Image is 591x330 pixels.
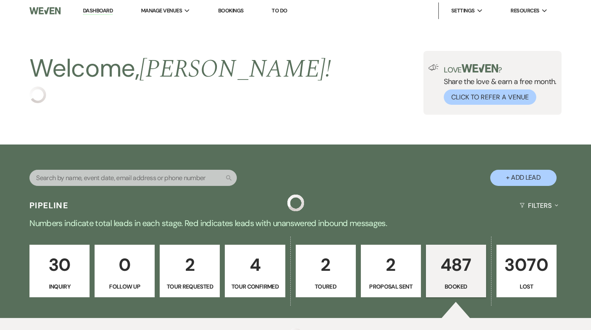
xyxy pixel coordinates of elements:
img: loading spinner [287,195,304,211]
img: loading spinner [29,87,46,103]
p: 2 [301,251,350,279]
p: 487 [431,251,481,279]
img: loud-speaker-illustration.svg [428,64,439,71]
a: 4Tour Confirmed [225,245,285,298]
a: Dashboard [83,7,113,15]
span: Settings [451,7,475,15]
p: Toured [301,282,350,291]
a: Bookings [218,7,244,14]
p: 3070 [502,251,551,279]
p: Lost [502,282,551,291]
a: To Do [272,7,287,14]
a: 487Booked [426,245,486,298]
p: 2 [366,251,416,279]
p: Booked [431,282,481,291]
button: Filters [516,195,562,217]
input: Search by name, event date, email address or phone number [29,170,237,186]
a: 0Follow Up [95,245,155,298]
a: 30Inquiry [29,245,90,298]
h3: Pipeline [29,200,68,211]
a: 2Toured [296,245,356,298]
p: 4 [230,251,280,279]
p: 2 [165,251,214,279]
p: Tour Requested [165,282,214,291]
p: Love ? [444,64,557,74]
p: Proposal Sent [366,282,416,291]
p: 30 [35,251,84,279]
span: Manage Venues [141,7,182,15]
p: Tour Confirmed [230,282,280,291]
a: 3070Lost [496,245,557,298]
p: 0 [100,251,149,279]
a: 2Tour Requested [160,245,220,298]
button: Click to Refer a Venue [444,89,536,105]
span: Resources [511,7,539,15]
p: Follow Up [100,282,149,291]
a: 2Proposal Sent [361,245,421,298]
img: weven-logo-green.svg [462,64,499,72]
span: [PERSON_NAME] ! [139,50,331,88]
button: + Add Lead [490,170,557,186]
p: Inquiry [35,282,84,291]
div: Share the love & earn a free month. [439,64,557,105]
img: Weven Logo [29,2,61,19]
h2: Welcome, [29,51,331,87]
